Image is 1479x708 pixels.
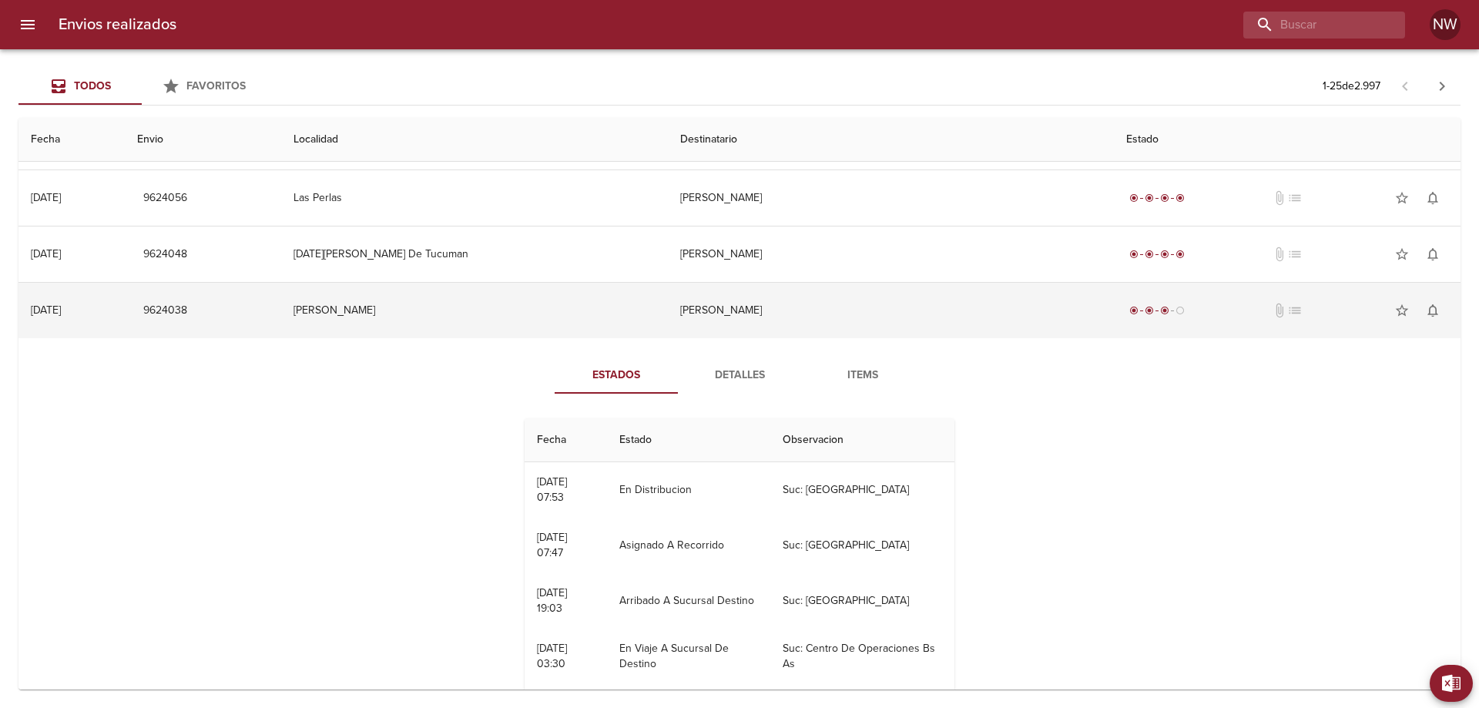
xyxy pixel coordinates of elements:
[31,304,61,317] div: [DATE]
[1126,303,1188,318] div: En viaje
[1272,247,1287,262] span: No tiene documentos adjuntos
[1430,9,1461,40] div: NW
[1417,239,1448,270] button: Activar notificaciones
[607,573,771,629] td: Arribado A Sucursal Destino
[1417,295,1448,326] button: Activar notificaciones
[18,118,125,162] th: Fecha
[1417,183,1448,213] button: Activar notificaciones
[770,573,954,629] td: Suc: [GEOGRAPHIC_DATA]
[281,118,668,162] th: Localidad
[143,245,187,264] span: 9624048
[687,366,792,385] span: Detalles
[1387,183,1417,213] button: Agregar a favoritos
[770,629,954,684] td: Suc: Centro De Operaciones Bs As
[1114,118,1461,162] th: Estado
[1126,190,1188,206] div: Entregado
[1430,9,1461,40] div: Abrir información de usuario
[1387,239,1417,270] button: Agregar a favoritos
[59,12,176,37] h6: Envios realizados
[143,301,187,320] span: 9624038
[607,462,771,518] td: En Distribucion
[668,226,1114,282] td: [PERSON_NAME]
[143,189,187,208] span: 9624056
[607,418,771,462] th: Estado
[137,297,193,325] button: 9624038
[1430,665,1473,702] button: Exportar Excel
[281,283,668,338] td: [PERSON_NAME]
[186,79,246,92] span: Favoritos
[1145,250,1154,259] span: radio_button_checked
[1129,306,1139,315] span: radio_button_checked
[1387,295,1417,326] button: Agregar a favoritos
[31,191,61,204] div: [DATE]
[1424,68,1461,105] span: Pagina siguiente
[537,475,567,504] div: [DATE] 07:53
[537,642,567,670] div: [DATE] 03:30
[1160,306,1169,315] span: radio_button_checked
[1160,193,1169,203] span: radio_button_checked
[1287,247,1303,262] span: No tiene pedido asociado
[1387,78,1424,93] span: Pagina anterior
[810,366,915,385] span: Items
[1243,12,1379,39] input: buscar
[668,118,1114,162] th: Destinatario
[537,531,567,559] div: [DATE] 07:47
[281,226,668,282] td: [DATE][PERSON_NAME] De Tucuman
[1129,250,1139,259] span: radio_button_checked
[1287,190,1303,206] span: No tiene pedido asociado
[1425,247,1440,262] span: notifications_none
[137,240,193,269] button: 9624048
[1145,193,1154,203] span: radio_button_checked
[607,629,771,684] td: En Viaje A Sucursal De Destino
[1394,303,1410,318] span: star_border
[9,6,46,43] button: menu
[1126,247,1188,262] div: Entregado
[1394,247,1410,262] span: star_border
[1175,193,1185,203] span: radio_button_checked
[1425,190,1440,206] span: notifications_none
[1175,306,1185,315] span: radio_button_unchecked
[1323,79,1380,94] p: 1 - 25 de 2.997
[125,118,282,162] th: Envio
[18,68,265,105] div: Tabs Envios
[564,366,669,385] span: Estados
[668,170,1114,226] td: [PERSON_NAME]
[555,357,924,394] div: Tabs detalle de guia
[1129,193,1139,203] span: radio_button_checked
[537,586,567,615] div: [DATE] 19:03
[1425,303,1440,318] span: notifications_none
[1287,303,1303,318] span: No tiene pedido asociado
[31,247,61,260] div: [DATE]
[1145,306,1154,315] span: radio_button_checked
[74,79,111,92] span: Todos
[137,184,193,213] button: 9624056
[1160,250,1169,259] span: radio_button_checked
[1394,190,1410,206] span: star_border
[525,418,607,462] th: Fecha
[1175,250,1185,259] span: radio_button_checked
[668,283,1114,338] td: [PERSON_NAME]
[1272,303,1287,318] span: No tiene documentos adjuntos
[1272,190,1287,206] span: No tiene documentos adjuntos
[770,462,954,518] td: Suc: [GEOGRAPHIC_DATA]
[770,518,954,573] td: Suc: [GEOGRAPHIC_DATA]
[281,170,668,226] td: Las Perlas
[607,518,771,573] td: Asignado A Recorrido
[770,418,954,462] th: Observacion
